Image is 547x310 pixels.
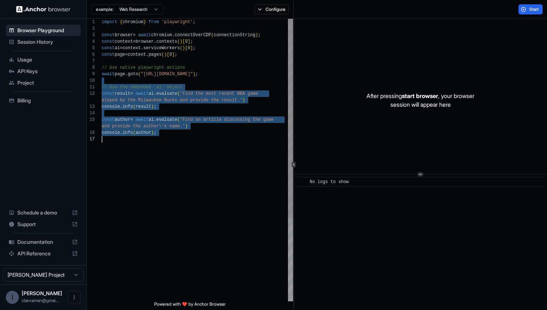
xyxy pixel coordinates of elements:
div: 3 [87,32,95,38]
span: serviceWorkers [143,46,180,51]
span: 'Find the most recent NBA game [180,91,258,96]
span: ; [258,33,260,38]
span: ] [188,39,190,44]
div: API Keys [6,65,81,77]
span: ) [151,104,154,109]
span: evaluate [156,117,177,122]
span: API Reference [17,250,69,257]
span: . [154,39,156,44]
span: const [102,117,115,122]
span: . [125,72,128,77]
div: Documentation [6,236,81,248]
span: Schedule a demo [17,209,69,216]
span: 'playwright' [162,20,193,25]
span: chromium [123,20,144,25]
span: Usage [17,56,78,63]
span: const [102,33,115,38]
div: 12 [87,90,95,97]
span: ( [133,130,135,135]
span: ; [154,130,156,135]
span: ) [182,46,185,51]
span: page [115,72,125,77]
span: ) [151,130,154,135]
span: ( [133,104,135,109]
span: ; [154,104,156,109]
span: await [136,91,149,96]
span: start browser [402,92,438,99]
span: ; [195,72,198,77]
div: 10 [87,77,95,84]
span: . [120,130,122,135]
span: ; [193,20,195,25]
div: 16 [87,129,95,136]
span: "[URL][DOMAIN_NAME]" [141,72,193,77]
span: played by the Milwaukee Bucks and provide the resu [102,98,232,103]
div: 4 [87,38,95,45]
span: evaluate [156,91,177,96]
span: ] [172,52,174,57]
span: ; [193,46,195,51]
span: example: [96,7,114,12]
span: ai [149,117,154,122]
span: = [133,33,135,38]
span: Idan Raman [22,290,62,296]
div: 1 [87,19,95,25]
span: info [123,104,133,109]
span: ; [175,52,177,57]
span: connectOverCDP [175,33,211,38]
div: Schedule a demo [6,207,81,218]
div: 6 [87,51,95,58]
div: 14 [87,110,95,116]
div: Project [6,77,81,89]
span: 'Find an article discussing the game [180,117,273,122]
span: ai [149,91,154,96]
div: 11 [87,84,95,90]
div: Billing [6,95,81,106]
div: 5 [87,45,95,51]
span: context [128,52,146,57]
div: API Reference [6,248,81,259]
div: Usage [6,54,81,65]
span: ) [242,98,245,103]
div: 2 [87,25,95,32]
span: . [146,52,148,57]
span: = [120,46,122,51]
div: I [6,291,19,304]
span: Session History [17,38,78,46]
span: Documentation [17,238,69,246]
span: = [133,39,135,44]
span: ( [138,72,141,77]
span: ( [177,117,180,122]
div: 9 [87,71,95,77]
span: ( [177,39,180,44]
span: Billing [17,97,78,104]
div: Support [6,218,81,230]
span: const [102,52,115,57]
span: } [143,20,146,25]
span: = [130,91,133,96]
span: idanraman@gmail.com [22,298,59,303]
span: ] [190,46,193,51]
span: ( [177,91,180,96]
div: 15 [87,116,95,123]
span: info [123,130,133,135]
span: . [141,46,143,51]
span: await [136,117,149,122]
span: result [136,104,151,109]
span: from [149,20,159,25]
span: Powered with ❤️ by Anchor Browser [154,301,226,310]
span: ( [180,46,182,51]
span: No logs to show [310,179,349,184]
div: 13 [87,103,95,110]
span: connectionString [214,33,255,38]
span: const [102,46,115,51]
span: . [172,33,174,38]
span: console [102,104,120,109]
span: console [102,130,120,135]
span: . [154,91,156,96]
span: context [115,39,133,44]
span: page [115,52,125,57]
span: lt.' [232,98,242,103]
span: ) [255,33,258,38]
span: import [102,20,117,25]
